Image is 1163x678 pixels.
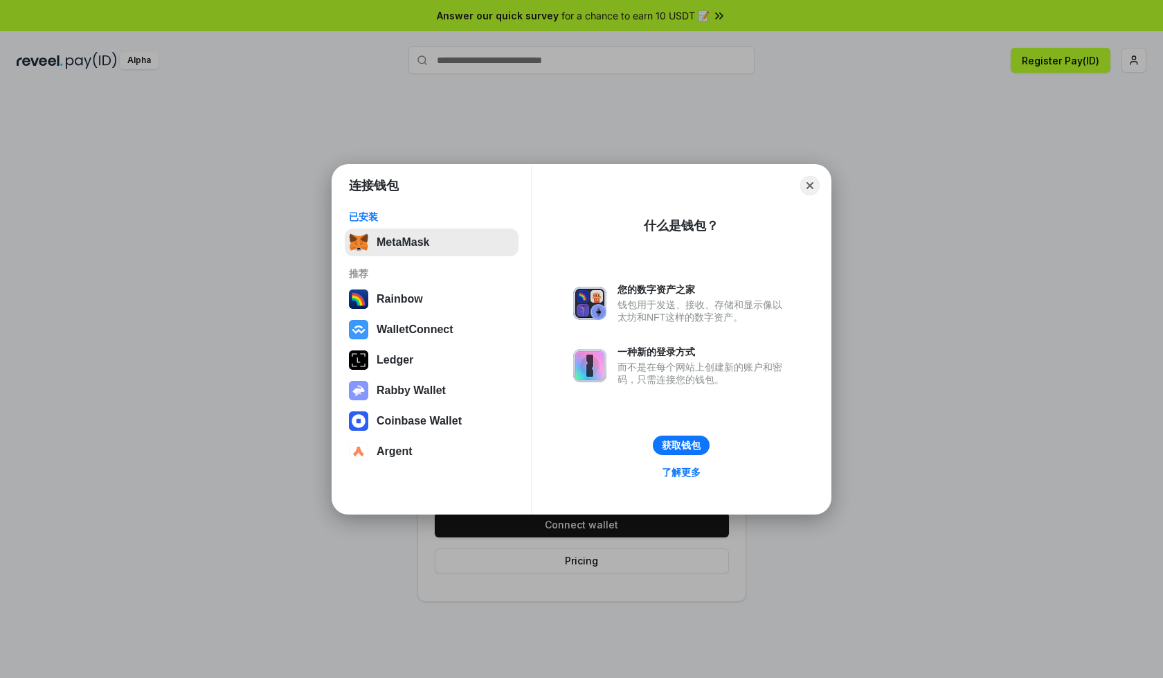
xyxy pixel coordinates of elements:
[349,211,514,223] div: 已安装
[644,217,719,234] div: 什么是钱包？
[349,381,368,400] img: svg+xml,%3Csvg%20xmlns%3D%22http%3A%2F%2Fwww.w3.org%2F2000%2Fsvg%22%20fill%3D%22none%22%20viewBox...
[377,354,413,366] div: Ledger
[617,346,789,358] div: 一种新的登录方式
[377,445,413,458] div: Argent
[377,415,462,427] div: Coinbase Wallet
[800,176,820,195] button: Close
[345,377,519,404] button: Rabby Wallet
[662,439,701,452] div: 获取钱包
[345,285,519,313] button: Rainbow
[377,293,423,305] div: Rainbow
[349,320,368,339] img: svg+xml,%3Csvg%20width%3D%2228%22%20height%3D%2228%22%20viewBox%3D%220%200%2028%2028%22%20fill%3D...
[573,349,606,382] img: svg+xml,%3Csvg%20xmlns%3D%22http%3A%2F%2Fwww.w3.org%2F2000%2Fsvg%22%20fill%3D%22none%22%20viewBox...
[617,361,789,386] div: 而不是在每个网站上创建新的账户和密码，只需连接您的钱包。
[345,229,519,256] button: MetaMask
[653,436,710,455] button: 获取钱包
[653,463,709,481] a: 了解更多
[345,407,519,435] button: Coinbase Wallet
[377,323,453,336] div: WalletConnect
[349,267,514,280] div: 推荐
[345,346,519,374] button: Ledger
[617,298,789,323] div: 钱包用于发送、接收、存储和显示像以太坊和NFT这样的数字资产。
[377,384,446,397] div: Rabby Wallet
[349,442,368,461] img: svg+xml,%3Csvg%20width%3D%2228%22%20height%3D%2228%22%20viewBox%3D%220%200%2028%2028%22%20fill%3D...
[349,289,368,309] img: svg+xml,%3Csvg%20width%3D%22120%22%20height%3D%22120%22%20viewBox%3D%220%200%20120%20120%22%20fil...
[345,316,519,344] button: WalletConnect
[345,438,519,465] button: Argent
[349,350,368,370] img: svg+xml,%3Csvg%20xmlns%3D%22http%3A%2F%2Fwww.w3.org%2F2000%2Fsvg%22%20width%3D%2228%22%20height%3...
[349,411,368,431] img: svg+xml,%3Csvg%20width%3D%2228%22%20height%3D%2228%22%20viewBox%3D%220%200%2028%2028%22%20fill%3D...
[349,177,399,194] h1: 连接钱包
[573,287,606,320] img: svg+xml,%3Csvg%20xmlns%3D%22http%3A%2F%2Fwww.w3.org%2F2000%2Fsvg%22%20fill%3D%22none%22%20viewBox...
[377,236,429,249] div: MetaMask
[349,233,368,252] img: svg+xml,%3Csvg%20fill%3D%22none%22%20height%3D%2233%22%20viewBox%3D%220%200%2035%2033%22%20width%...
[662,466,701,479] div: 了解更多
[617,283,789,296] div: 您的数字资产之家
